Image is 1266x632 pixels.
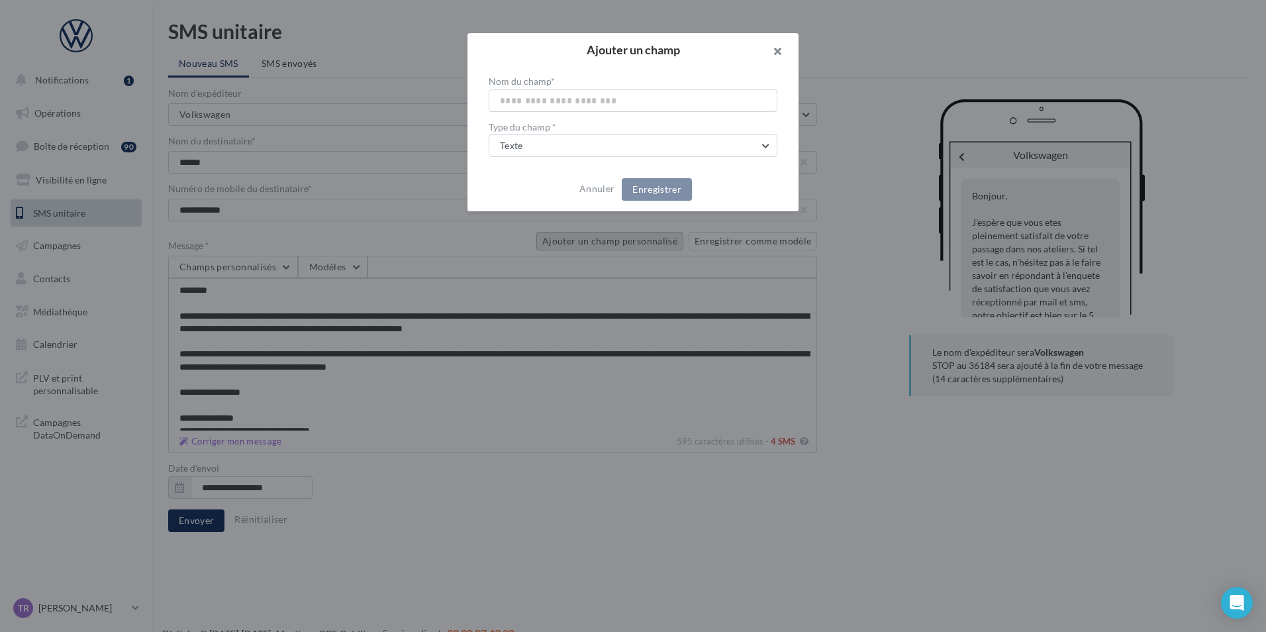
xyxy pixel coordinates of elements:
[489,77,777,86] div: Nom du champ
[622,178,692,201] button: Enregistrer
[574,181,620,197] button: Annuler
[489,44,777,56] h2: Ajouter un champ
[489,123,777,132] label: Type du champ *
[489,134,777,157] button: Texte
[500,140,523,151] span: Texte
[1221,587,1253,619] div: Open Intercom Messenger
